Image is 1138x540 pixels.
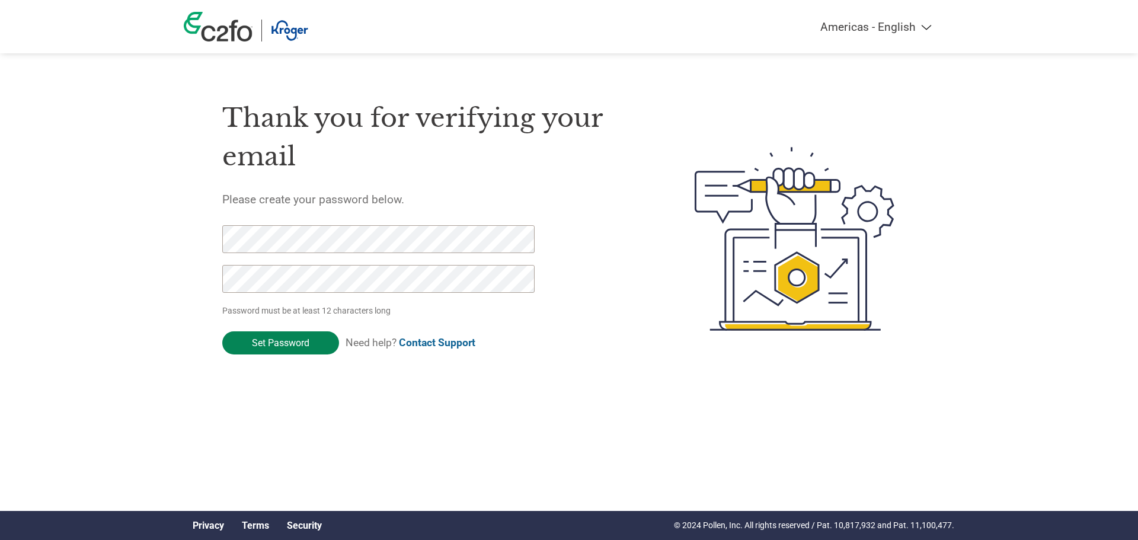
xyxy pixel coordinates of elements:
span: Need help? [346,337,475,349]
img: Kroger [271,20,308,41]
a: Contact Support [399,337,475,349]
a: Terms [242,520,269,531]
h1: Thank you for verifying your email [222,99,638,175]
p: © 2024 Pollen, Inc. All rights reserved / Pat. 10,817,932 and Pat. 11,100,477. [674,519,954,532]
p: Password must be at least 12 characters long [222,305,539,317]
input: Set Password [222,331,339,354]
img: c2fo logo [184,12,252,41]
a: Privacy [193,520,224,531]
a: Security [287,520,322,531]
h5: Please create your password below. [222,193,638,206]
img: create-password [673,82,916,396]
